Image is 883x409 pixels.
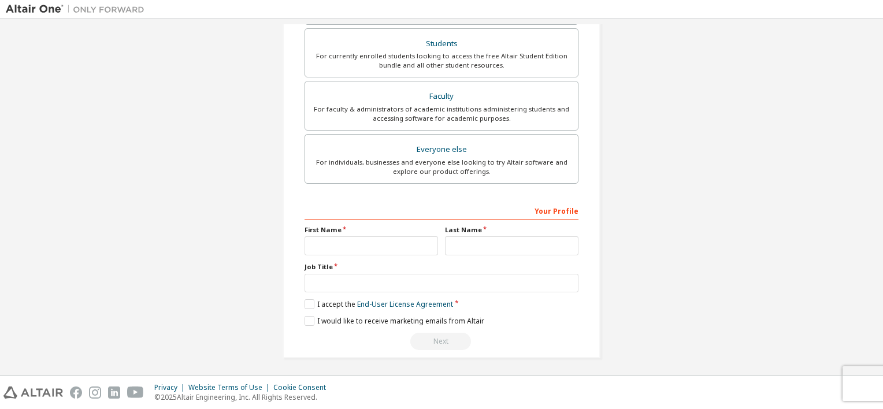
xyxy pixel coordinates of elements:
[127,386,144,399] img: youtube.svg
[312,105,571,123] div: For faculty & administrators of academic institutions administering students and accessing softwa...
[305,225,438,235] label: First Name
[89,386,101,399] img: instagram.svg
[312,36,571,52] div: Students
[154,383,188,392] div: Privacy
[312,88,571,105] div: Faculty
[305,333,578,350] div: Read and acccept EULA to continue
[70,386,82,399] img: facebook.svg
[305,316,484,326] label: I would like to receive marketing emails from Altair
[312,142,571,158] div: Everyone else
[445,225,578,235] label: Last Name
[312,51,571,70] div: For currently enrolled students looking to access the free Altair Student Edition bundle and all ...
[312,158,571,176] div: For individuals, businesses and everyone else looking to try Altair software and explore our prod...
[305,201,578,220] div: Your Profile
[305,262,578,272] label: Job Title
[108,386,120,399] img: linkedin.svg
[3,386,63,399] img: altair_logo.svg
[357,299,453,309] a: End-User License Agreement
[6,3,150,15] img: Altair One
[154,392,333,402] p: © 2025 Altair Engineering, Inc. All Rights Reserved.
[305,299,453,309] label: I accept the
[273,383,333,392] div: Cookie Consent
[188,383,273,392] div: Website Terms of Use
